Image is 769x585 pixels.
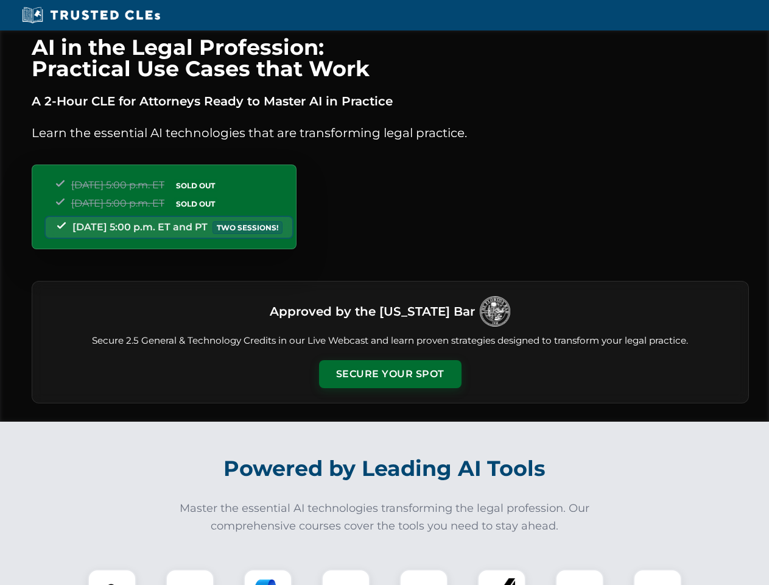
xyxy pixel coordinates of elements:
span: SOLD OUT [172,179,219,192]
img: Trusted CLEs [18,6,164,24]
p: Learn the essential AI technologies that are transforming legal practice. [32,123,749,143]
span: SOLD OUT [172,197,219,210]
p: Master the essential AI technologies transforming the legal profession. Our comprehensive courses... [172,500,598,535]
h1: AI in the Legal Profession: Practical Use Cases that Work [32,37,749,79]
button: Secure Your Spot [319,360,462,388]
img: Logo [480,296,510,327]
h3: Approved by the [US_STATE] Bar [270,300,475,322]
p: A 2-Hour CLE for Attorneys Ready to Master AI in Practice [32,91,749,111]
p: Secure 2.5 General & Technology Credits in our Live Webcast and learn proven strategies designed ... [47,334,734,348]
span: [DATE] 5:00 p.m. ET [71,179,164,191]
span: [DATE] 5:00 p.m. ET [71,197,164,209]
h2: Powered by Leading AI Tools [47,447,722,490]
